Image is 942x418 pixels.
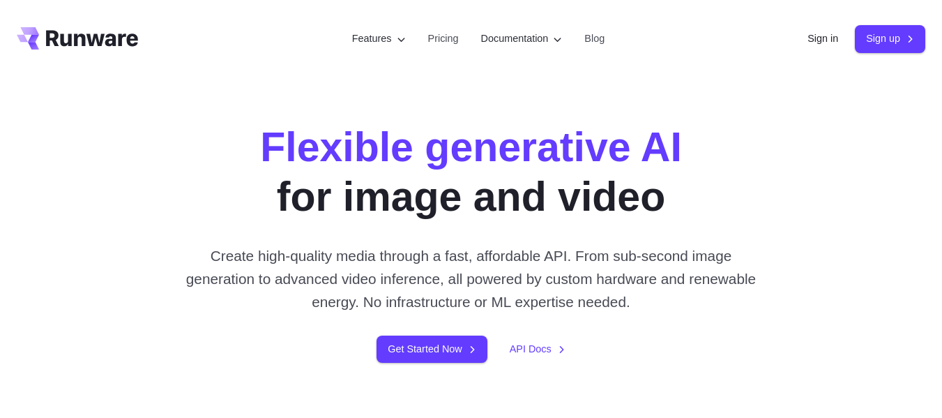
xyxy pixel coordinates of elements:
h1: for image and video [260,123,682,222]
a: Sign up [855,25,925,52]
a: API Docs [510,341,565,357]
a: Pricing [428,31,459,47]
a: Get Started Now [377,336,487,363]
label: Documentation [481,31,563,47]
a: Go to / [17,27,138,50]
strong: Flexible generative AI [260,124,682,170]
label: Features [352,31,406,47]
p: Create high-quality media through a fast, affordable API. From sub-second image generation to adv... [181,244,762,314]
a: Blog [584,31,605,47]
a: Sign in [807,31,838,47]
